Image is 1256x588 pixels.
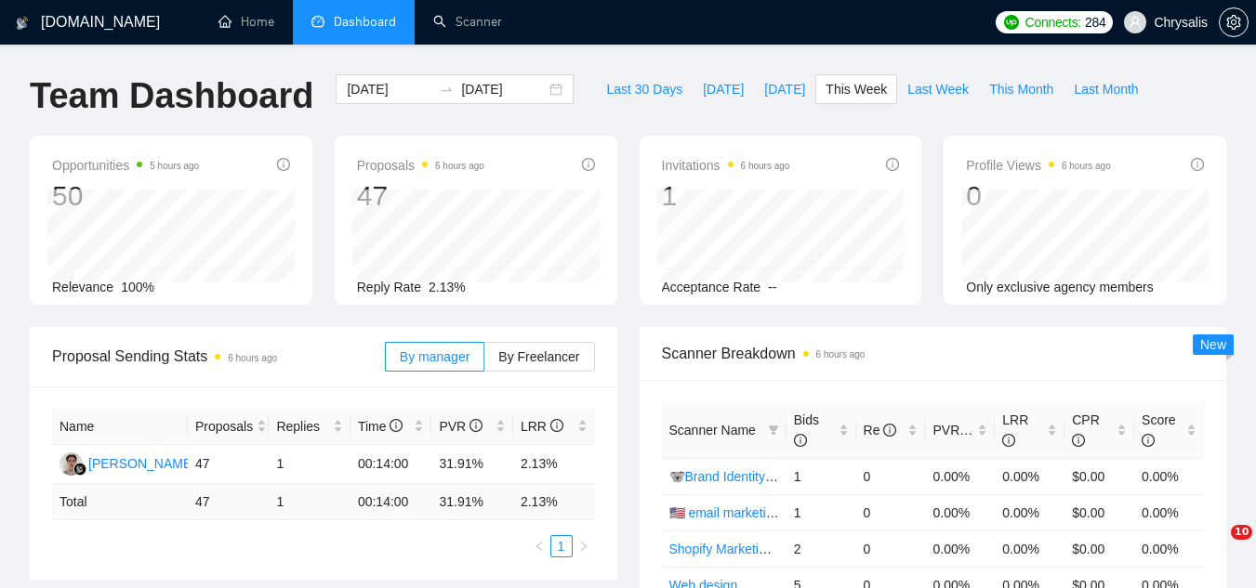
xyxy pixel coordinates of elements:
span: filter [764,416,783,444]
span: Score [1142,412,1176,448]
span: Scanner Breakdown [662,342,1205,365]
button: Last 30 Days [596,74,693,104]
span: Reply Rate [357,280,421,294]
span: info-circle [277,158,290,171]
span: info-circle [883,424,896,437]
time: 5 hours ago [150,161,199,171]
th: Replies [269,409,350,445]
span: Dashboard [334,14,396,30]
time: 6 hours ago [816,349,866,359]
img: logo [16,8,29,38]
td: $0.00 [1064,530,1134,567]
span: This Month [989,79,1053,99]
span: 284 [1085,12,1105,33]
td: Total [52,484,188,520]
span: Bids [794,412,819,448]
button: This Month [979,74,1064,104]
td: 47 [188,484,270,520]
td: 0.00% [995,458,1064,494]
td: 2.13% [513,445,595,484]
span: Connects: [1025,12,1081,33]
h1: Team Dashboard [30,74,313,118]
a: RG[PERSON_NAME] [59,455,195,470]
span: New [1200,337,1226,352]
span: Only exclusive agency members [966,280,1154,294]
td: 0 [856,530,926,567]
span: info-circle [886,158,899,171]
div: 47 [357,178,484,214]
time: 6 hours ago [741,161,790,171]
span: Last 30 Days [606,79,682,99]
td: 31.91 % [431,484,513,520]
span: Relevance [52,280,113,294]
td: 0.00% [925,458,995,494]
span: Invitations [662,154,790,176]
a: searchScanner [433,14,502,30]
span: info-circle [550,419,563,432]
span: info-circle [1191,158,1204,171]
span: [DATE] [703,79,744,99]
td: 0 [856,458,926,494]
iframe: Intercom live chat [1193,525,1237,569]
button: Last Month [1064,74,1148,104]
span: Replies [276,416,329,437]
span: Time [358,419,403,434]
span: This Week [826,79,887,99]
span: CPR [1072,412,1100,448]
img: gigradar-bm.png [73,463,86,476]
td: 2 [787,530,856,567]
li: Previous Page [528,535,550,557]
div: [PERSON_NAME] [88,453,195,474]
span: Last Week [907,79,969,99]
td: 47 [188,445,270,484]
span: info-circle [1142,434,1155,447]
span: swap-right [439,82,454,97]
td: 0.00% [995,494,1064,530]
span: info-circle [794,434,807,447]
span: info-circle [469,419,483,432]
td: 0.00% [995,530,1064,567]
span: Re [864,423,897,438]
td: 0.00% [1134,494,1204,530]
span: 100% [121,280,154,294]
span: LRR [1002,412,1028,448]
th: Name [52,409,188,445]
button: left [528,535,550,557]
span: Last Month [1074,79,1138,99]
span: By Freelancer [498,349,579,364]
span: dashboard [311,15,324,28]
button: [DATE] [754,74,815,104]
td: 0.00% [925,494,995,530]
button: [DATE] [693,74,754,104]
div: 0 [966,178,1111,214]
img: upwork-logo.png [1004,15,1019,30]
span: filter [768,425,779,436]
li: Next Page [573,535,595,557]
a: 🐨Brand Identity design 06/08 (J) [669,469,863,484]
span: info-circle [1002,434,1015,447]
td: 1 [787,458,856,494]
td: 0.00% [1134,458,1204,494]
a: 🇺🇸 email marketing new CL [669,505,828,520]
time: 6 hours ago [228,353,277,363]
span: info-circle [1072,434,1085,447]
td: $0.00 [1064,494,1134,530]
span: [DATE] [764,79,805,99]
a: Shopify Marketing campaign [669,542,834,556]
span: Proposals [195,416,253,437]
button: right [573,535,595,557]
li: 1 [550,535,573,557]
td: 0.00% [1134,530,1204,567]
span: setting [1220,15,1248,30]
input: End date [461,79,546,99]
span: Profile Views [966,154,1111,176]
a: setting [1219,15,1249,30]
button: Last Week [897,74,979,104]
span: By manager [400,349,469,364]
td: 00:14:00 [350,445,432,484]
button: This Week [815,74,897,104]
span: -- [768,280,776,294]
span: Opportunities [52,154,199,176]
span: Proposals [357,154,484,176]
td: $0.00 [1064,458,1134,494]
